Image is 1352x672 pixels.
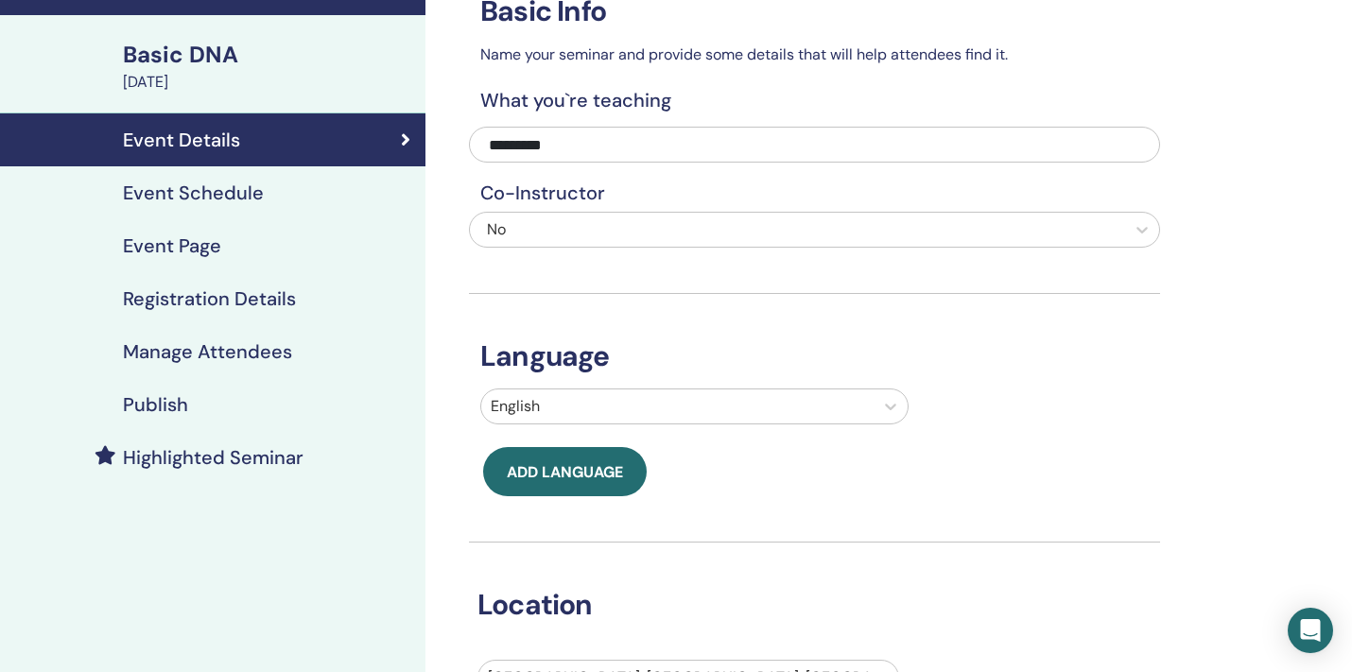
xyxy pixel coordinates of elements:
[123,393,188,416] h4: Publish
[1288,608,1333,653] div: Open Intercom Messenger
[469,43,1160,66] p: Name your seminar and provide some details that will help attendees find it.
[469,339,1160,373] h3: Language
[123,129,240,151] h4: Event Details
[123,181,264,204] h4: Event Schedule
[507,462,623,482] span: Add language
[123,287,296,310] h4: Registration Details
[112,39,425,94] a: Basic DNA[DATE]
[483,447,647,496] button: Add language
[123,446,303,469] h4: Highlighted Seminar
[123,71,414,94] div: [DATE]
[123,234,221,257] h4: Event Page
[469,89,1160,112] h4: What you`re teaching
[466,588,1135,622] h3: Location
[469,181,1160,204] h4: Co-Instructor
[123,39,414,71] div: Basic DNA
[487,219,506,239] span: No
[123,340,292,363] h4: Manage Attendees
